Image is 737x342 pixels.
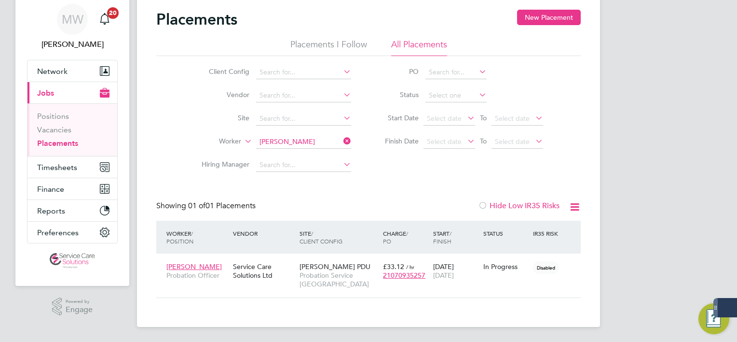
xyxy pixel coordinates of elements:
span: / Finish [433,229,451,245]
label: Worker [186,137,241,146]
div: IR35 Risk [531,225,564,242]
label: Start Date [375,114,419,122]
span: Reports [37,206,65,215]
span: Finance [37,185,64,194]
span: Engage [66,306,93,314]
span: / hr [406,263,414,271]
a: Placements [37,139,78,148]
span: To [477,135,490,147]
span: £33.12 [383,262,404,271]
input: Search for... [256,89,351,102]
span: 21070935257 [383,271,425,280]
img: servicecare-logo-retina.png [50,253,95,269]
input: Search for... [256,158,351,172]
div: Service Care Solutions Ltd [231,257,297,285]
span: Disabled [533,261,559,274]
span: / Position [166,229,193,245]
div: In Progress [483,262,529,271]
a: MW[PERSON_NAME] [27,4,118,50]
span: / Client Config [300,229,342,245]
span: Select date [427,114,462,123]
span: Preferences [37,228,79,237]
li: All Placements [391,39,447,56]
button: New Placement [517,10,581,25]
button: Jobs [27,82,117,103]
button: Network [27,60,117,82]
div: Site [297,225,381,250]
span: Probation Service [GEOGRAPHIC_DATA] [300,271,378,288]
button: Preferences [27,222,117,243]
input: Search for... [256,135,351,149]
h2: Placements [156,10,237,29]
span: Probation Officer [166,271,228,280]
span: MW [62,13,83,26]
button: Engage Resource Center [698,303,729,334]
div: Charge [381,225,431,250]
div: Start [431,225,481,250]
a: [PERSON_NAME]Probation OfficerService Care Solutions Ltd[PERSON_NAME] PDUProbation Service [GEOGR... [164,257,581,265]
div: Worker [164,225,231,250]
input: Search for... [425,66,487,79]
span: Network [37,67,68,76]
span: Timesheets [37,163,77,172]
a: Positions [37,112,69,121]
span: Select date [495,114,530,123]
a: Powered byEngage [52,298,93,316]
span: 20 [107,7,119,19]
span: / PO [383,229,408,245]
span: Jobs [37,88,54,98]
button: Reports [27,200,117,221]
label: Hiring Manager [194,160,249,169]
a: Go to home page [27,253,118,269]
input: Select one [425,89,487,102]
div: Jobs [27,103,117,156]
a: Vacancies [37,125,71,134]
span: Powered by [66,298,93,306]
li: Placements I Follow [290,39,367,56]
div: [DATE] [431,257,481,285]
a: 20 [95,4,114,35]
label: Finish Date [375,137,419,145]
label: Vendor [194,90,249,99]
div: Status [481,225,531,242]
span: [PERSON_NAME] PDU [300,262,370,271]
label: Site [194,114,249,122]
span: To [477,112,490,124]
div: Showing [156,201,258,211]
label: PO [375,67,419,76]
div: Vendor [231,225,297,242]
span: 01 of [188,201,205,211]
label: Hide Low IR35 Risks [478,201,560,211]
span: 01 Placements [188,201,256,211]
label: Client Config [194,67,249,76]
span: Select date [427,137,462,146]
span: [PERSON_NAME] [166,262,222,271]
span: [DATE] [433,271,454,280]
button: Finance [27,178,117,199]
input: Search for... [256,66,351,79]
button: Timesheets [27,157,117,178]
span: Select date [495,137,530,146]
label: Status [375,90,419,99]
span: Mark White [27,39,118,50]
input: Search for... [256,112,351,126]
